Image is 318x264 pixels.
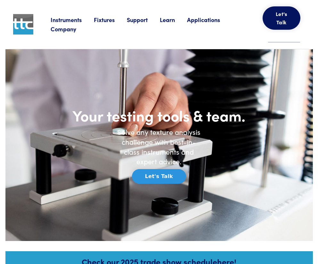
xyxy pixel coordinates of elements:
h6: Solve any texture analysis challenge with best-in-class instruments and expert advice. [114,127,204,167]
a: Applications [187,16,232,24]
button: Let's Talk [263,6,300,30]
h1: Your testing tools & team. [69,106,249,125]
a: Support [127,16,160,24]
button: Let's Talk [132,169,186,184]
a: Instruments [51,16,94,24]
a: Company [51,25,88,33]
a: Learn [160,16,187,24]
a: Fixtures [94,16,127,24]
img: ttc_logo_1x1_v1.0.png [13,14,34,35]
